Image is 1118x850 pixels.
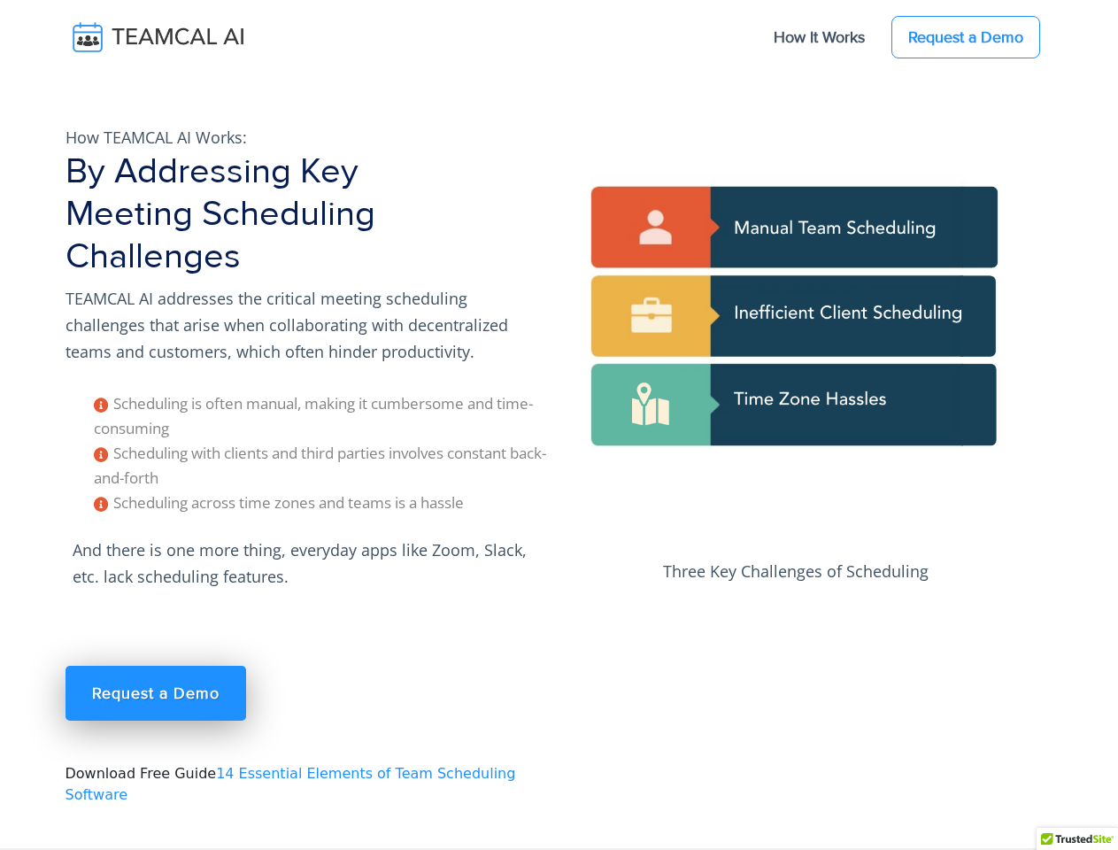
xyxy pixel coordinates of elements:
[66,124,549,151] p: How TEAMCAL AI Works:
[94,391,549,441] li: Scheduling is often manual, making it cumbersome and time-consuming
[55,106,559,848] div: Download Free Guide
[891,16,1040,58] a: Request a Demo
[66,285,549,365] p: TEAMCAL AI addresses the critical meeting scheduling challenges that arise when collaborating wit...
[66,765,516,803] a: 14 Essential Elements of Team Scheduling Software
[570,558,1022,584] p: Three Key Challenges of Scheduling
[756,19,883,56] a: How It Works
[66,529,549,597] p: And there is one more thing, everyday apps like Zoom, Slack, etc. lack scheduling features.
[94,441,549,491] li: Scheduling with clients and third parties involves constant back-and-forth
[66,666,246,721] a: Request a Demo
[66,151,549,278] h1: By Addressing Key Meeting Scheduling Challenges
[94,491,549,515] li: Scheduling across time zones and teams is a hassle
[570,106,1022,558] img: pic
